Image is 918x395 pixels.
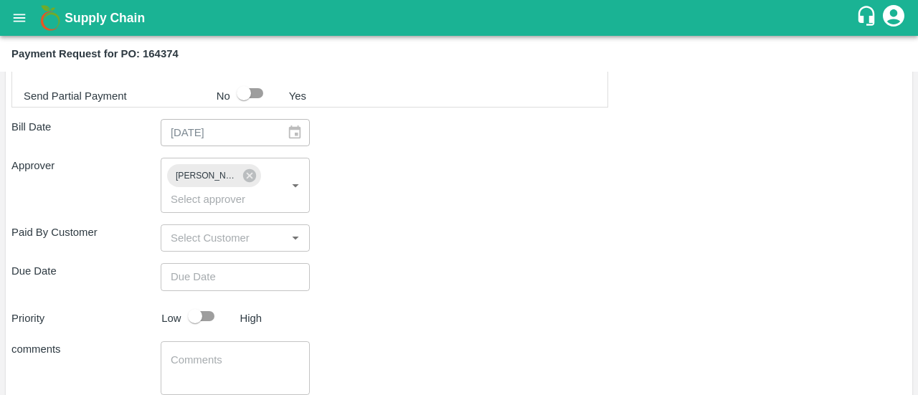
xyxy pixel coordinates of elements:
[165,229,282,247] input: Select Customer
[167,164,261,187] div: [PERSON_NAME]
[161,263,300,290] input: Choose date
[11,263,161,279] p: Due Date
[286,176,305,195] button: Open
[65,11,145,25] b: Supply Chain
[11,310,156,326] p: Priority
[11,158,161,173] p: Approver
[856,5,881,31] div: customer-support
[289,88,306,104] p: Yes
[240,310,262,326] p: High
[36,4,65,32] img: logo
[11,341,161,357] p: comments
[11,119,161,135] p: Bill Date
[161,119,275,146] input: Bill Date
[161,310,181,326] p: Low
[881,3,907,33] div: account of current user
[217,88,230,104] p: No
[11,48,179,60] b: Payment Request for PO: 164374
[167,168,246,184] span: [PERSON_NAME]
[11,224,161,240] p: Paid By Customer
[65,8,856,28] a: Supply Chain
[24,88,211,104] p: Send Partial Payment
[286,229,305,247] button: Open
[165,189,263,208] input: Select approver
[3,1,36,34] button: open drawer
